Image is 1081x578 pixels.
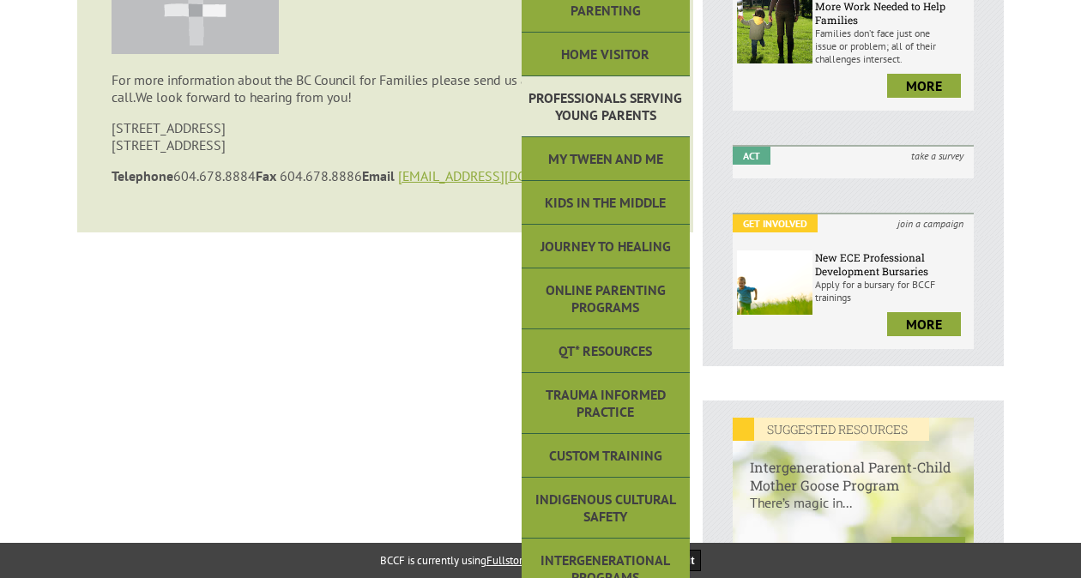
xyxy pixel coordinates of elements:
h6: Intergenerational Parent-Child Mother Goose Program [733,441,974,494]
i: take a survey [901,147,974,165]
span: 604.678.8886 [280,167,398,184]
em: Act [733,147,770,165]
p: Families don’t face just one issue or problem; all of their challenges intersect. [815,27,969,65]
a: Home Visitor [522,33,690,76]
i: join a campaign [887,214,974,232]
h6: New ECE Professional Development Bursaries [815,250,969,278]
a: Trauma Informed Practice [522,373,690,434]
a: Indigenous Cultural Safety [522,478,690,539]
strong: Email [362,167,395,184]
a: Custom Training [522,434,690,478]
a: My Tween and Me [522,137,690,181]
a: Fullstory [486,553,528,568]
p: There’s magic in... [733,494,974,528]
a: more [887,74,961,98]
em: SUGGESTED RESOURCES [733,418,929,441]
a: more [891,537,965,561]
p: [STREET_ADDRESS] [STREET_ADDRESS] [112,119,659,154]
a: Journey to Healing [522,225,690,268]
strong: Fax [256,167,276,184]
a: [EMAIL_ADDRESS][DOMAIN_NAME] [398,167,603,184]
a: Online Parenting Programs [522,268,690,329]
a: QT* Resources [522,329,690,373]
a: more [887,312,961,336]
p: For more information about the BC Council for Families please send us an email, or give us a call. [112,71,659,105]
a: Kids in the Middle [522,181,690,225]
em: Get Involved [733,214,818,232]
a: Professionals Serving Young Parents [522,76,690,137]
p: Apply for a bursary for BCCF trainings [815,278,969,304]
strong: Telephone [112,167,173,184]
p: 604.678.8884 [112,167,659,184]
span: We look forward to hearing from you! [136,88,352,105]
